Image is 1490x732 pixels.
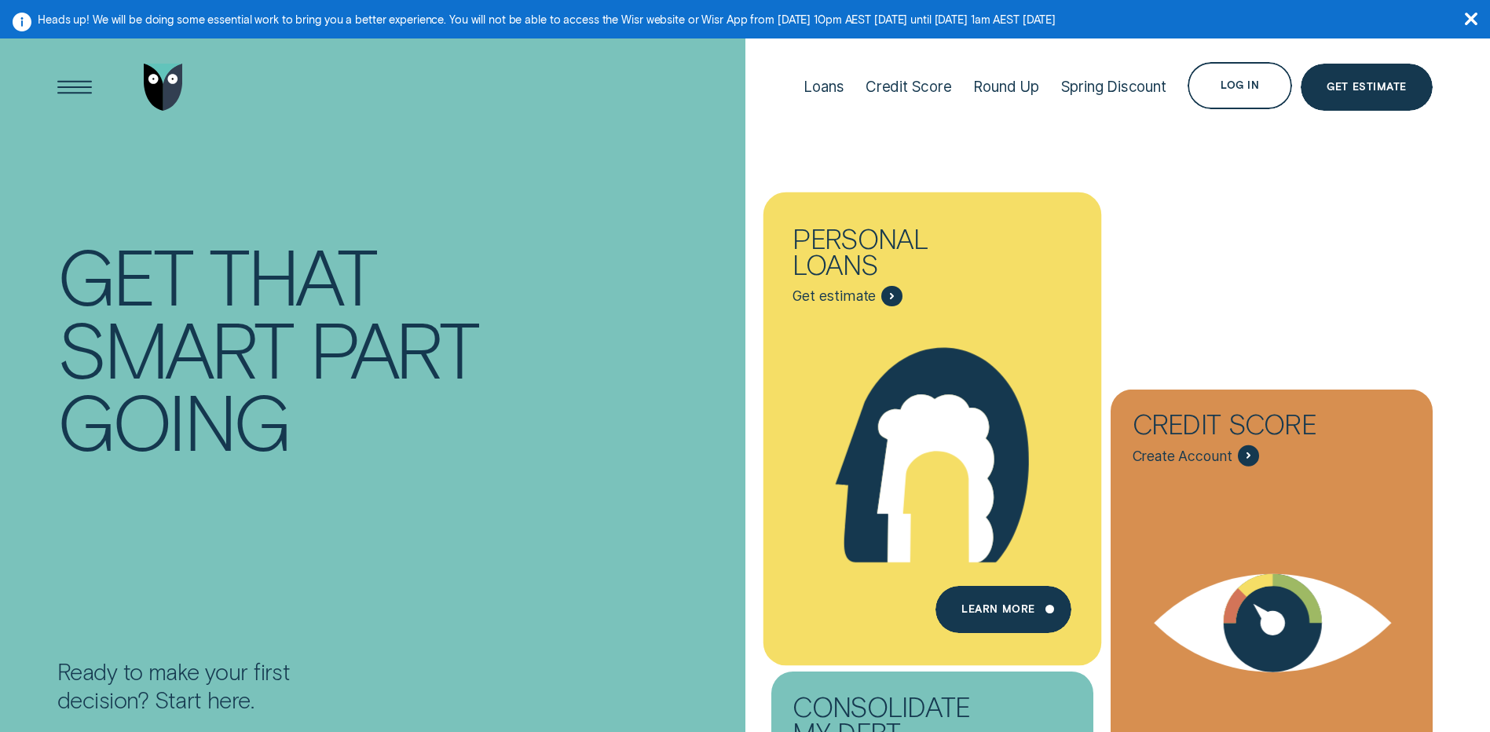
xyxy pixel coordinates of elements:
[866,78,952,96] div: Credit Score
[57,657,328,714] div: Ready to make your first decision? Start here.
[866,35,952,139] a: Credit Score
[793,225,1001,286] div: Personal loans
[793,287,876,305] span: Get estimate
[804,78,844,96] div: Loans
[57,143,526,657] h1: Get that Smart Part going
[1061,78,1166,96] div: Spring Discount
[1188,62,1292,109] button: Log in
[973,35,1039,139] a: Round Up
[973,78,1039,96] div: Round Up
[935,586,1071,633] a: Learn more
[140,35,187,139] a: Go to home page
[804,35,844,139] a: Loans
[51,64,98,111] button: Open Menu
[1061,35,1166,139] a: Spring Discount
[1133,447,1233,464] span: Create Account
[1133,411,1342,445] div: Credit Score
[1301,64,1433,111] a: Get Estimate
[144,64,183,111] img: Wisr
[771,203,1093,654] a: Personal loans - Learn more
